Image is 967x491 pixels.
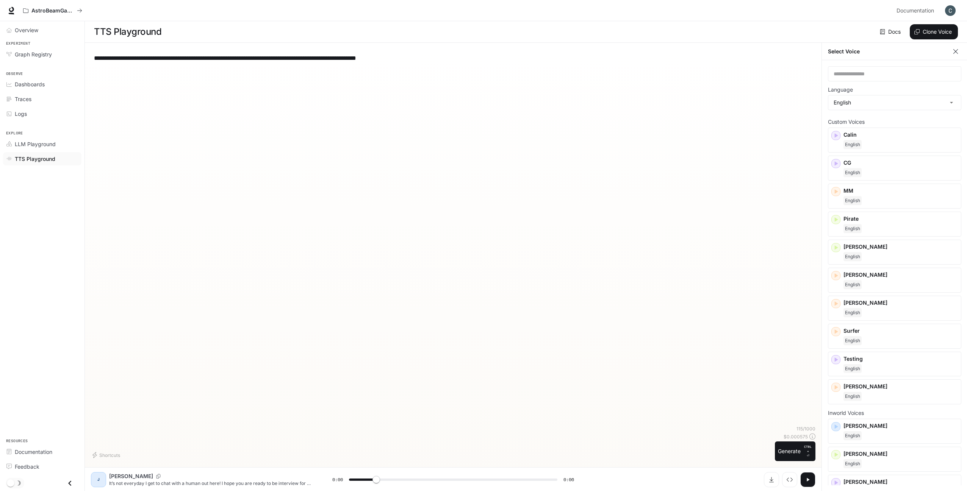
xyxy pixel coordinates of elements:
a: Documentation [893,3,940,18]
a: TTS Playground [3,152,81,165]
span: English [843,168,862,177]
p: Inworld Voices [828,410,961,416]
span: Dashboards [15,80,45,88]
div: English [828,95,961,110]
button: Shortcuts [91,449,123,461]
p: [PERSON_NAME] [843,243,958,251]
span: Graph Registry [15,50,52,58]
p: AstroBeamGame [31,8,74,14]
span: Dark mode toggle [7,479,14,487]
button: User avatar [943,3,958,18]
span: English [843,196,862,205]
img: User avatar [945,5,956,16]
p: [PERSON_NAME] [843,271,958,279]
p: Language [828,87,853,92]
span: English [843,280,862,289]
span: 0:06 [563,476,574,483]
span: English [843,459,862,468]
button: Close drawer [61,475,78,491]
p: [PERSON_NAME] [843,383,958,390]
span: 0:00 [332,476,343,483]
span: English [843,224,862,233]
a: Feedback [3,460,81,473]
p: Calin [843,131,958,139]
span: English [843,336,862,345]
button: GenerateCTRL +⏎ [775,441,815,461]
a: Docs [878,24,904,39]
a: Graph Registry [3,48,81,61]
span: Feedback [15,463,39,471]
button: Clone Voice [910,24,958,39]
span: Documentation [15,448,52,456]
p: ⏎ [804,444,812,458]
p: It’s not everyday I get to chat with a human out here! I hope you are ready to be interview for m... [109,480,314,486]
span: Documentation [897,6,934,16]
span: Traces [15,95,31,103]
a: Traces [3,92,81,106]
span: English [843,431,862,440]
button: All workspaces [20,3,86,18]
div: J [92,474,105,486]
p: Surfer [843,327,958,335]
span: English [843,140,862,149]
p: MM [843,187,958,195]
span: LLM Playground [15,140,56,148]
span: English [843,252,862,261]
h1: TTS Playground [94,24,161,39]
a: Overview [3,23,81,37]
p: Pirate [843,215,958,223]
a: LLM Playground [3,137,81,151]
p: 115 / 1000 [796,426,815,432]
span: TTS Playground [15,155,55,163]
a: Dashboards [3,78,81,91]
p: [PERSON_NAME] [843,299,958,307]
p: [PERSON_NAME] [843,422,958,430]
span: Logs [15,110,27,118]
button: Copy Voice ID [153,474,164,479]
button: Inspect [782,472,797,487]
span: English [843,364,862,373]
span: English [843,308,862,317]
a: Documentation [3,445,81,458]
button: Download audio [764,472,779,487]
p: CTRL + [804,444,812,454]
p: $ 0.000575 [784,433,808,440]
p: [PERSON_NAME] [843,450,958,458]
p: [PERSON_NAME] [109,472,153,480]
span: Overview [15,26,38,34]
p: CG [843,159,958,167]
span: English [843,392,862,401]
p: Testing [843,355,958,363]
p: [PERSON_NAME] [843,478,958,486]
p: Custom Voices [828,119,961,125]
a: Logs [3,107,81,120]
